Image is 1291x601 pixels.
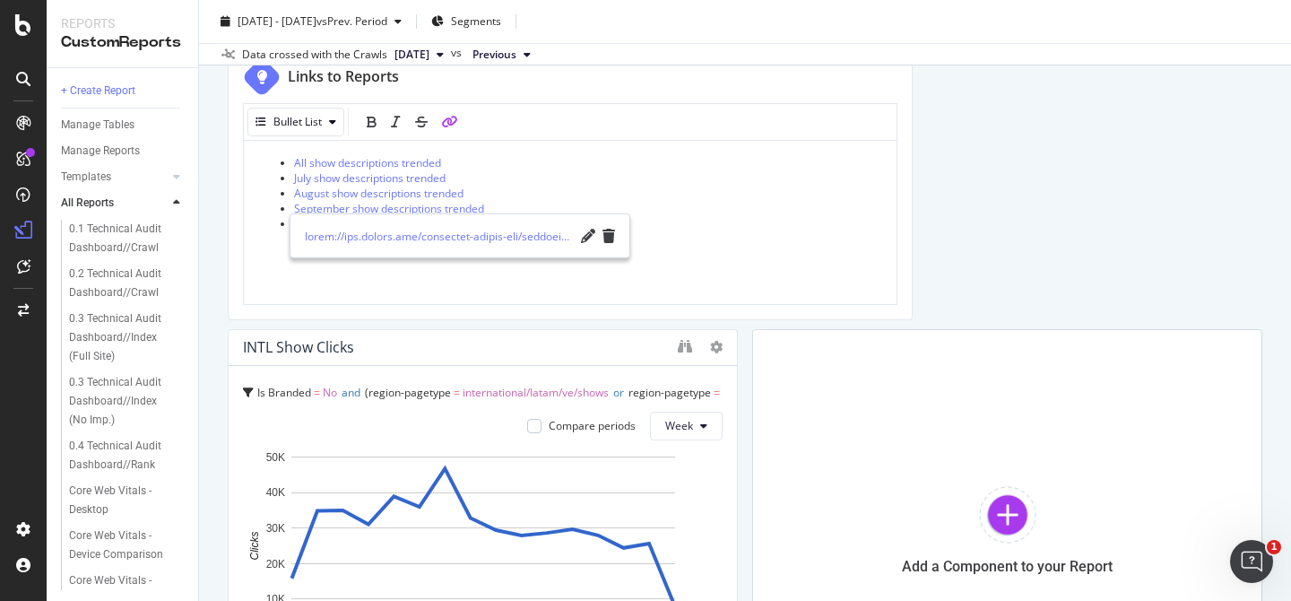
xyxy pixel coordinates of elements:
iframe: Intercom live chat [1230,540,1273,583]
span: No [323,385,337,400]
span: region-pagetype [368,385,451,400]
button: [DATE] [387,44,451,65]
div: + Create Report [61,82,135,100]
div: Links to Reports [288,66,399,87]
div: 0.3 Technical Audit Dashboard//Index (Full Site) [69,309,178,366]
div: pencil [581,229,595,243]
a: Manage Tables [61,116,186,135]
a: August show descriptions trended [294,186,464,201]
span: 2025 Oct. 6th [394,47,429,63]
span: international/latam/ve/shows [463,385,609,400]
a: 0.2 Technical Audit Dashboard//Crawl [69,265,186,302]
button: Week [650,412,723,440]
a: 0.3 Technical Audit Dashboard//Index (Full Site) [69,309,186,366]
span: = [314,385,320,400]
div: binoculars [678,339,692,353]
a: 0.1 Technical Audit Dashboard//Crawl [69,220,186,257]
div: Manage Reports [61,142,140,161]
span: or [613,385,624,400]
text: Clicks [248,531,261,560]
a: Templates [61,168,168,187]
span: and [342,385,360,400]
div: link [442,108,458,136]
a: Core Web Vitals - Desktop [69,482,186,519]
div: bold [367,108,377,136]
a: Manage Reports [61,142,186,161]
a: 0.4 Technical Audit Dashboard//Rank [69,437,186,475]
span: = [454,385,460,400]
a: lorem://ips.dolors.ame/consectet-adipis-eli/seddoeius/temporin/utlabore?etdolor=%2M%66aliqua%07%2... [305,226,574,245]
span: Segments [451,13,501,29]
span: region-pagetype [409,410,491,425]
div: Data crossed with the Crawls [242,47,387,63]
a: All show descriptions trended [294,155,441,170]
div: Templates [61,168,111,187]
div: Add a Component to your Report [902,558,1113,575]
span: Previous [472,47,516,63]
div: 0.3 Technical Audit Dashboard//Index (No Imp.) [69,373,178,430]
button: Previous [465,44,538,65]
div: CustomReports [61,32,184,53]
span: = [494,410,500,425]
button: Segments [424,7,508,36]
span: vs [451,45,465,61]
text: 40K [266,486,285,499]
button: Bullet List [247,108,344,136]
div: strikethrough [415,108,428,136]
span: 1 [1267,540,1281,554]
a: + Create Report [61,82,186,100]
span: international/latam/sv/shows [503,410,648,425]
div: 0.4 Technical Audit Dashboard//Rank [69,437,175,475]
span: = [714,385,720,400]
span: vs Prev. Period [316,13,387,29]
a: 0.3 Technical Audit Dashboard//Index (No Imp.) [69,373,186,430]
div: All Reports [61,194,114,213]
div: INTL Show Clicks [243,338,354,356]
div: Core Web Vitals - Device Comparison [69,527,175,564]
a: July show descriptions trended [294,170,446,186]
span: [DATE] - [DATE] [238,13,316,29]
div: Core Web Vitals - Desktop [69,482,171,519]
div: italic [391,108,401,136]
div: Bullet List [273,117,322,127]
span: or [394,410,404,425]
a: All Reports [61,194,168,213]
span: Is Branded [257,385,311,400]
div: 0.2 Technical Audit Dashboard//Crawl [69,265,176,302]
text: 20K [266,557,285,570]
a: Core Web Vitals - Device Comparison [69,527,186,564]
span: or [653,410,663,425]
div: 0.1 Technical Audit Dashboard//Crawl [69,220,176,257]
div: Compare periods [549,418,636,433]
div: Links to ReportsBullet ListAll show descriptions trendedJuly show descriptions trendedAugust show... [228,43,913,320]
text: 50K [266,451,285,464]
div: trash [602,229,615,243]
text: 30K [266,522,285,535]
a: September show descriptions trended [294,201,484,216]
div: Reports [61,14,184,32]
span: region-pagetype [628,385,711,400]
div: Manage Tables [61,116,134,135]
span: international/latam/uy/shows [243,410,389,425]
button: [DATE] - [DATE]vsPrev. Period [213,7,409,36]
span: Week [665,418,693,433]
